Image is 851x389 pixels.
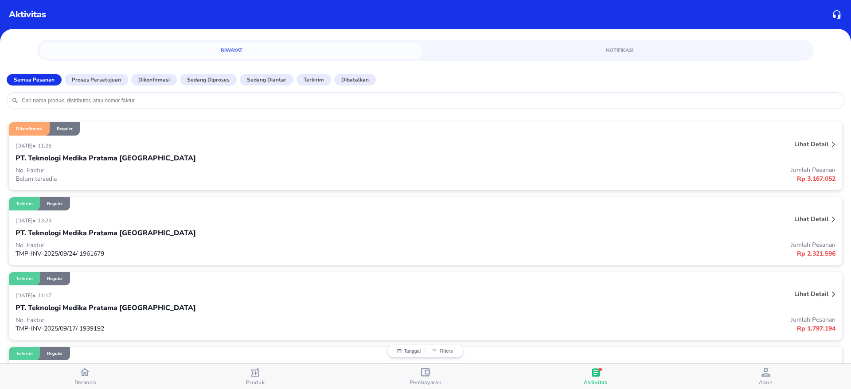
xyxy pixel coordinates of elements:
[38,217,54,224] p: 13:23
[45,46,418,54] span: Riwayat
[297,74,331,86] button: Terkirim
[341,76,369,84] p: Dibatalkan
[246,379,265,386] span: Produk
[392,348,425,354] button: Tanggal
[47,201,63,207] p: Reguler
[65,74,128,86] button: Proses Persetujuan
[759,379,773,386] span: Akun
[425,315,835,324] p: Jumlah Pesanan
[138,76,170,84] p: Dikonfirmasi
[304,76,324,84] p: Terkirim
[16,316,425,324] p: No. Faktur
[16,292,38,299] p: [DATE] •
[16,324,425,333] p: TMP-INV-2025/09/17/ 1939192
[16,303,196,313] p: PT. Teknologi Medika Pratama [GEOGRAPHIC_DATA]
[170,364,340,389] button: Produk
[425,166,835,174] p: Jumlah Pesanan
[72,76,121,84] p: Proses Persetujuan
[794,215,828,223] p: Lihat detail
[334,74,376,86] button: Dibatalkan
[40,43,423,58] a: Riwayat
[9,8,46,21] p: Aktivitas
[131,74,177,86] button: Dikonfirmasi
[425,249,835,258] p: Rp 2.321.596
[57,126,73,132] p: Reguler
[16,166,425,175] p: No. Faktur
[16,201,33,207] p: Terkirim
[16,217,38,224] p: [DATE] •
[16,126,43,132] p: Dikonfirmasi
[16,228,196,238] p: PT. Teknologi Medika Pratama [GEOGRAPHIC_DATA]
[16,175,425,183] p: Belum tersedia
[425,324,835,333] p: Rp 1.797.194
[187,76,230,84] p: Sedang diproses
[16,153,196,163] p: PT. Teknologi Medika Pratama [GEOGRAPHIC_DATA]
[16,276,33,282] p: Terkirim
[410,379,442,386] span: Pembayaran
[340,364,511,389] button: Pembayaran
[425,348,459,354] button: Filters
[794,290,828,298] p: Lihat detail
[74,379,96,386] span: Beranda
[511,364,681,389] button: Aktivitas
[681,364,851,389] button: Akun
[16,249,425,258] p: TMP-INV-2025/09/24/ 1961679
[16,241,425,249] p: No. Faktur
[180,74,237,86] button: Sedang diproses
[21,97,839,104] input: Cari nama produk, distributor, atau nomor faktur
[425,174,835,183] p: Rp 3.167.052
[425,241,835,249] p: Jumlah Pesanan
[240,74,293,86] button: Sedang diantar
[16,142,38,149] p: [DATE] •
[428,43,811,58] a: Notifikasi
[38,142,54,149] p: 11:26
[433,46,806,54] span: Notifikasi
[7,74,62,86] button: Semua Pesanan
[247,76,286,84] p: Sedang diantar
[14,76,55,84] p: Semua Pesanan
[47,276,63,282] p: Reguler
[794,140,828,148] p: Lihat detail
[37,40,814,58] div: simple tabs
[584,379,607,386] span: Aktivitas
[38,292,54,299] p: 11:17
